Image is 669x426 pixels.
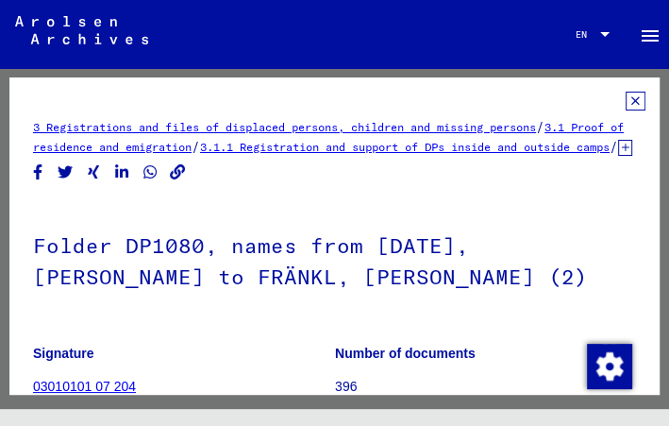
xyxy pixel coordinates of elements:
button: Toggle sidenav [631,15,669,53]
img: Arolsen_neg.svg [15,16,148,44]
p: 396 [335,377,636,397]
button: Share on LinkedIn [112,161,132,184]
b: Signature [33,346,94,361]
button: Share on WhatsApp [141,161,160,184]
span: / [536,118,544,135]
button: Share on Facebook [28,161,48,184]
button: Share on Twitter [56,161,75,184]
b: Number of documents [335,346,476,361]
button: Copy link [168,161,188,184]
span: EN [576,29,596,40]
span: / [192,138,200,155]
span: / [610,138,618,155]
h1: Folder DP1080, names from [DATE], [PERSON_NAME] to FRÄNKL, [PERSON_NAME] (2) [33,202,636,316]
mat-icon: Side nav toggle icon [639,25,661,47]
a: 3.1.1 Registration and support of DPs inside and outside camps [200,140,610,154]
a: 3 Registrations and files of displaced persons, children and missing persons [33,120,536,134]
a: 03010101 07 204 [33,379,136,394]
img: Change consent [587,344,632,389]
button: Share on Xing [84,161,104,184]
div: Change consent [586,343,631,388]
